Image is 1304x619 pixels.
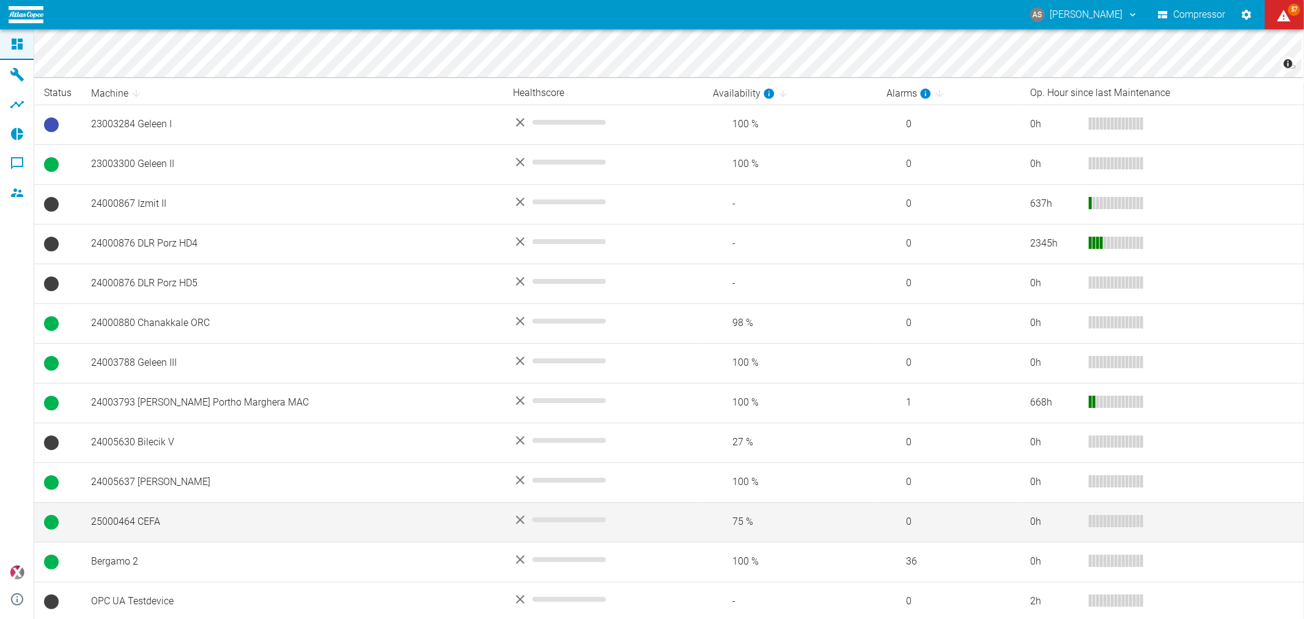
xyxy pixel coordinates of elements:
[81,542,503,582] td: Bergamo 2
[1030,7,1045,22] div: AS
[44,117,59,132] span: Ready to run
[1030,436,1079,450] div: 0 h
[513,115,693,130] div: No data
[713,316,867,330] span: 98 %
[81,184,503,224] td: 24000867 Izmit II
[81,423,503,462] td: 24005630 Bilecik V
[44,237,59,251] span: No Data
[886,436,1011,450] span: 0
[81,303,503,343] td: 24000880 Chanakkale ORC
[1020,82,1304,105] th: Op. Hour since last Maintenance
[1030,197,1079,211] div: 637 h
[886,157,1011,171] span: 0
[886,595,1011,609] span: 0
[1030,276,1079,291] div: 0 h
[1030,117,1079,132] div: 0 h
[713,197,867,211] span: -
[713,475,867,489] span: 100 %
[886,237,1011,251] span: 0
[44,595,59,609] span: No Data
[886,396,1011,410] span: 1
[713,396,867,410] span: 100 %
[713,436,867,450] span: 27 %
[513,592,693,607] div: No data
[1030,396,1079,410] div: 668 h
[713,237,867,251] span: -
[44,515,59,530] span: Running
[1236,4,1258,26] button: Settings
[886,475,1011,489] span: 0
[44,157,59,172] span: Running
[713,356,867,370] span: 100 %
[886,555,1011,569] span: 36
[44,197,59,212] span: No Data
[81,502,503,542] td: 25000464 CEFA
[81,105,503,144] td: 23003284 Geleen I
[44,555,59,569] span: Running
[1155,4,1228,26] button: Compressor
[713,157,867,171] span: 100 %
[81,343,503,383] td: 24003788 Geleen III
[1030,237,1079,251] div: 2345 h
[513,552,693,567] div: No data
[1030,595,1079,609] div: 2 h
[44,436,59,450] span: No Data
[713,555,867,569] span: 100 %
[513,433,693,448] div: No data
[513,354,693,368] div: No data
[44,316,59,331] span: Running
[81,264,503,303] td: 24000876 DLR Porz HD5
[513,234,693,249] div: No data
[886,117,1011,132] span: 0
[513,393,693,408] div: No data
[44,356,59,371] span: Running
[44,475,59,490] span: Running
[886,316,1011,330] span: 0
[34,82,81,105] th: Status
[81,224,503,264] td: 24000876 DLR Porz HD4
[10,565,24,580] img: Xplore Logo
[81,462,503,502] td: 24005637 [PERSON_NAME]
[81,144,503,184] td: 23003300 Geleen II
[44,276,59,291] span: No Data
[713,276,867,291] span: -
[713,86,775,101] div: calculated for the last 7 days
[513,314,693,328] div: No data
[713,595,867,609] span: -
[886,515,1011,529] span: 0
[9,6,43,23] img: logo
[886,356,1011,370] span: 0
[1030,475,1079,489] div: 0 h
[713,515,867,529] span: 75 %
[886,197,1011,211] span: 0
[513,274,693,289] div: No data
[1288,4,1300,16] span: 57
[886,276,1011,291] span: 0
[91,86,144,101] span: Machine
[713,117,867,132] span: 100 %
[1030,555,1079,569] div: 0 h
[1030,515,1079,529] div: 0 h
[1030,157,1079,171] div: 0 h
[44,396,59,410] span: Running
[1028,4,1140,26] button: andreas.schmitt@atlascopco.com
[81,383,503,423] td: 24003793 [PERSON_NAME] Portho Marghera MAC
[513,155,693,169] div: No data
[513,473,693,487] div: No data
[513,513,693,527] div: No data
[1030,316,1079,330] div: 0 h
[513,195,693,209] div: No data
[503,82,703,105] th: Healthscore
[1030,356,1079,370] div: 0 h
[886,86,932,101] div: calculated for the last 7 days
